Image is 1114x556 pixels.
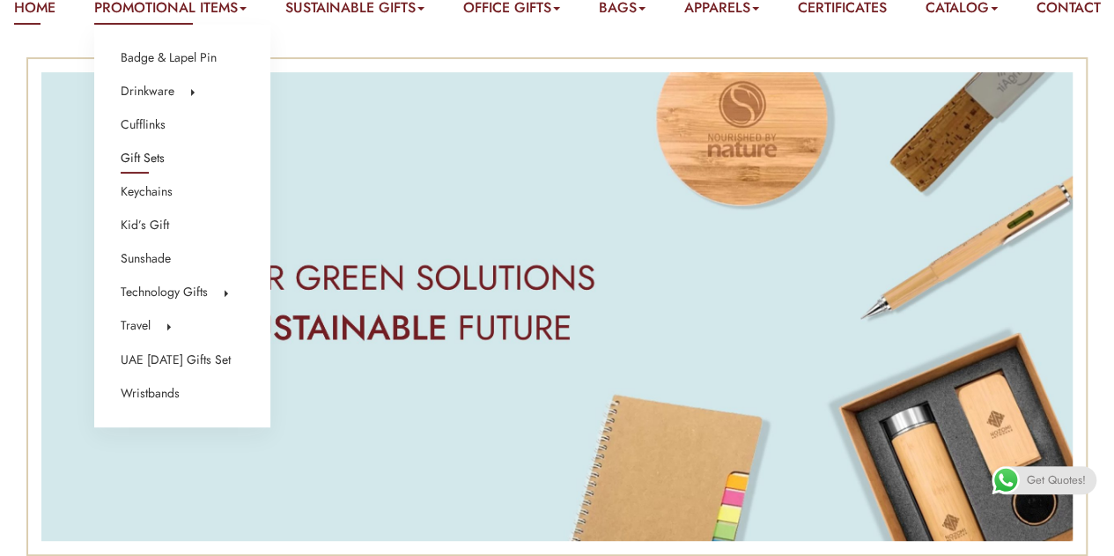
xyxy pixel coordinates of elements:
[121,248,171,271] a: Sunshade
[121,47,217,70] a: Badge & Lapel Pin
[121,147,165,170] a: Gift Sets
[1027,466,1086,494] span: Get Quotes!
[41,72,1073,541] div: Image Carousel
[121,315,151,337] a: Travel
[41,72,1073,541] img: 2
[121,214,169,237] a: Kid’s Gift
[121,349,231,372] a: UAE [DATE] Gifts Set
[121,382,180,405] a: Wristbands
[41,72,1073,541] div: 2 / 3
[121,281,208,304] a: Technology Gifts
[121,80,174,103] a: Drinkware
[121,181,173,204] a: Keychains
[121,114,166,137] a: Cufflinks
